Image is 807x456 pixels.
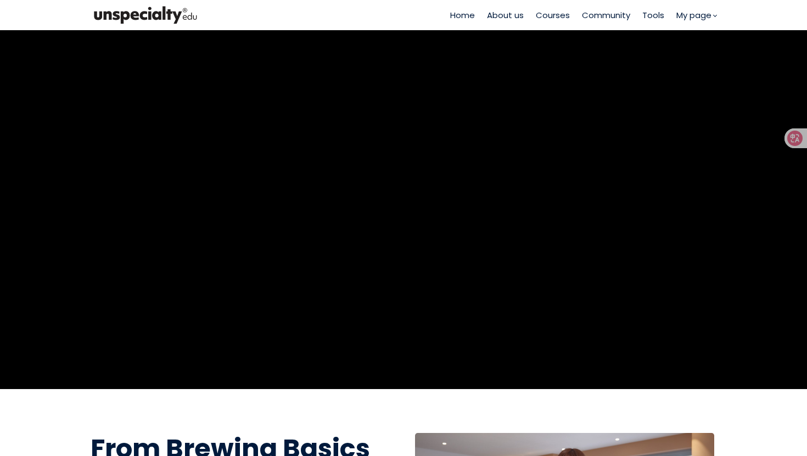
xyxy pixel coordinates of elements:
[450,9,475,21] a: Home
[91,4,200,26] img: bc390a18feecddb333977e298b3a00a1.png
[536,9,570,21] a: Courses
[582,9,630,21] a: Community
[676,9,711,21] span: My page
[487,9,524,21] a: About us
[676,9,716,21] a: My page
[642,9,664,21] a: Tools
